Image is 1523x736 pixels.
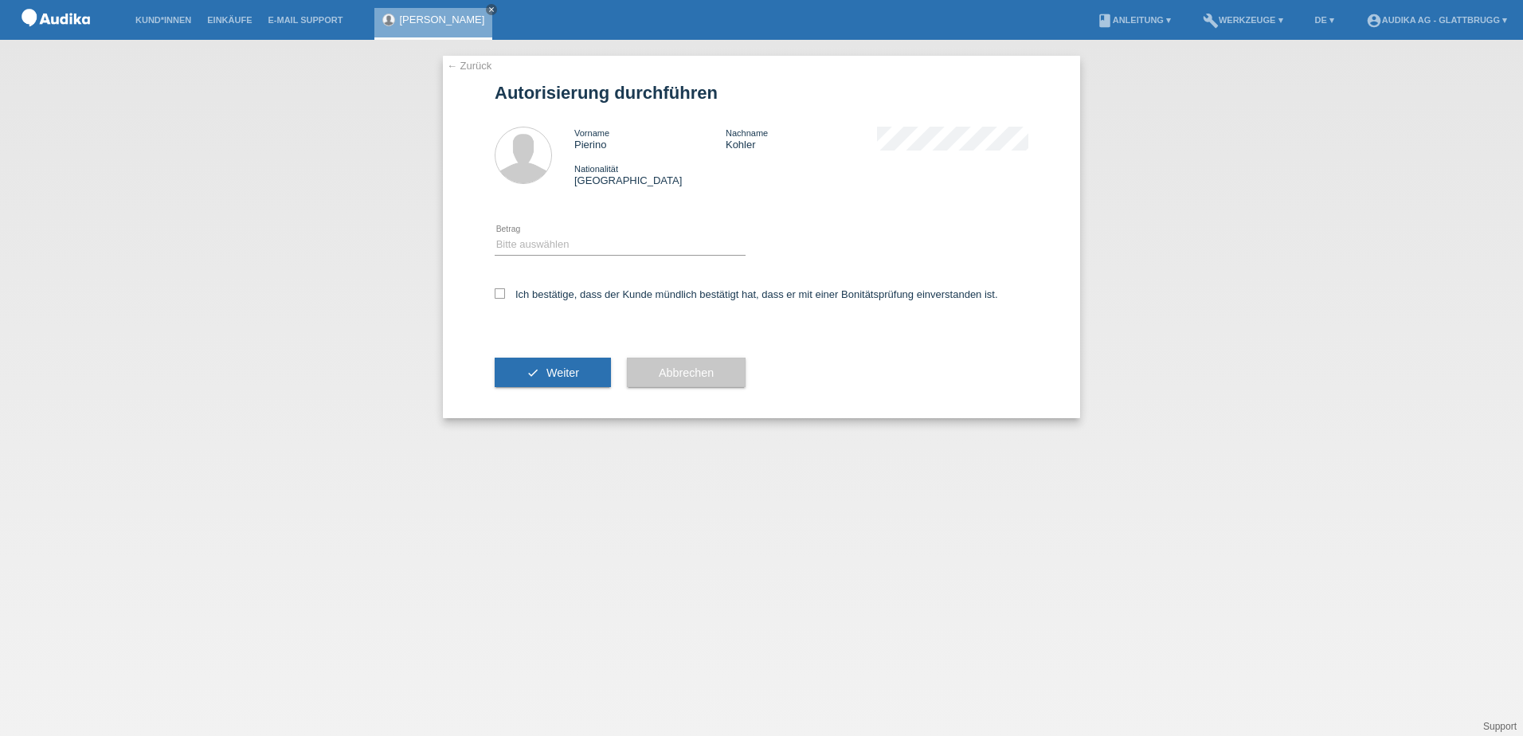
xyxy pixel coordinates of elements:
h1: Autorisierung durchführen [495,83,1028,103]
a: bookAnleitung ▾ [1089,15,1179,25]
div: Kohler [726,127,877,151]
a: ← Zurück [447,60,491,72]
i: close [487,6,495,14]
div: Pierino [574,127,726,151]
div: [GEOGRAPHIC_DATA] [574,162,726,186]
button: check Weiter [495,358,611,388]
a: Einkäufe [199,15,260,25]
i: account_circle [1366,13,1382,29]
span: Nationalität [574,164,618,174]
a: [PERSON_NAME] [399,14,484,25]
span: Nachname [726,128,768,138]
a: close [486,4,497,15]
i: build [1203,13,1219,29]
i: check [527,366,539,379]
span: Abbrechen [659,366,714,379]
a: E-Mail Support [260,15,351,25]
a: buildWerkzeuge ▾ [1195,15,1291,25]
span: Weiter [546,366,579,379]
a: POS — MF Group [16,31,96,43]
button: Abbrechen [627,358,746,388]
a: Kund*innen [127,15,199,25]
a: Support [1483,721,1517,732]
a: DE ▾ [1307,15,1342,25]
span: Vorname [574,128,609,138]
label: Ich bestätige, dass der Kunde mündlich bestätigt hat, dass er mit einer Bonitätsprüfung einversta... [495,288,998,300]
i: book [1097,13,1113,29]
a: account_circleAudika AG - Glattbrugg ▾ [1358,15,1515,25]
